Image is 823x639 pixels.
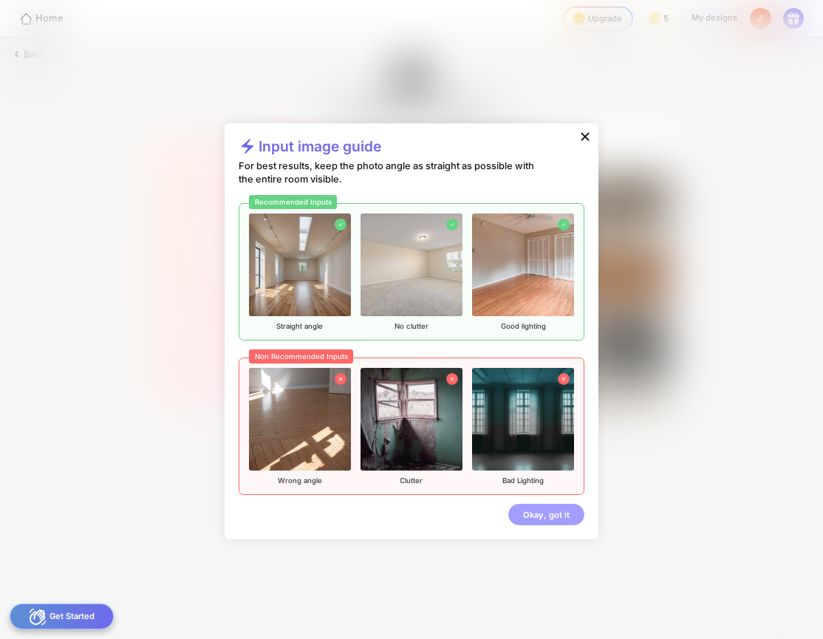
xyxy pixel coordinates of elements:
div: Non Recommended Inputs [249,349,354,363]
div: Input image guide [239,137,381,160]
div: For best results, keep the photo angle as straight as possible with the entire room visible. [239,160,547,203]
div: Recommended Inputs [249,195,338,209]
div: Straight angle [249,213,351,330]
div: Bad Lighting [472,368,574,485]
div: Good lighting [472,213,574,330]
div: No clutter [361,213,462,330]
img: nonrecommendedImageEmpty3.jpg [472,368,574,470]
img: emptyLivingRoomImage1.jpg [249,213,351,315]
img: emptyBedroomImage7.jpg [361,213,462,315]
img: emptyBedroomImage4.jpg [472,213,574,315]
img: nonrecommendedImageEmpty2.png [361,368,462,470]
div: Get Started [10,604,114,629]
div: Okay, got it [508,504,584,525]
img: nonrecommendedImageEmpty1.png [249,368,351,470]
div: Clutter [361,368,462,485]
div: Wrong angle [249,368,351,485]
